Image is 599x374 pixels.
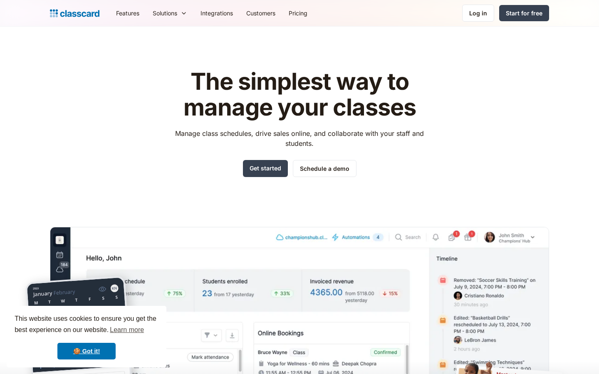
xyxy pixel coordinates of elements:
[146,4,194,22] div: Solutions
[194,4,240,22] a: Integrations
[15,314,158,336] span: This website uses cookies to ensure you get the best experience on our website.
[469,9,487,17] div: Log in
[50,7,99,19] a: home
[57,343,116,359] a: dismiss cookie message
[153,9,177,17] div: Solutions
[243,160,288,177] a: Get started
[7,306,166,367] div: cookieconsent
[506,9,542,17] div: Start for free
[168,128,432,148] p: Manage class schedules, drive sales online, and collaborate with your staff and students.
[462,5,494,22] a: Log in
[109,4,146,22] a: Features
[109,324,145,336] a: learn more about cookies
[168,69,432,120] h1: The simplest way to manage your classes
[499,5,549,21] a: Start for free
[240,4,282,22] a: Customers
[282,4,314,22] a: Pricing
[293,160,356,177] a: Schedule a demo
